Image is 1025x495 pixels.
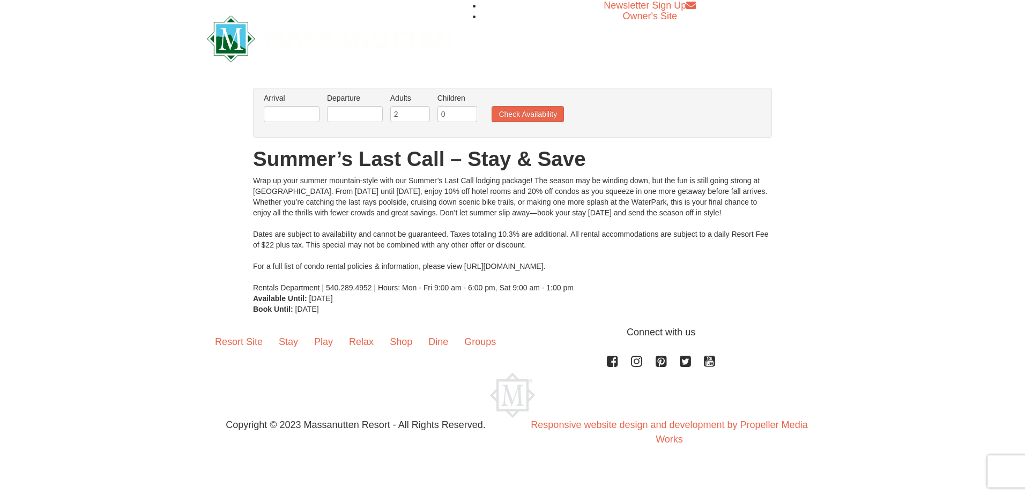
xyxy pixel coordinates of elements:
a: Groups [456,325,504,358]
label: Arrival [264,93,320,103]
img: Massanutten Resort Logo [490,373,535,418]
label: Children [437,93,477,103]
a: Massanutten Resort [207,25,452,50]
a: Resort Site [207,325,271,358]
a: Stay [271,325,306,358]
label: Departure [327,93,383,103]
a: Owner's Site [623,11,677,21]
a: Relax [341,325,382,358]
span: [DATE] [309,294,333,303]
strong: Book Until: [253,305,293,313]
label: Adults [390,93,430,103]
strong: Available Until: [253,294,307,303]
a: Dine [420,325,456,358]
button: Check Availability [492,106,564,122]
a: Responsive website design and development by Propeller Media Works [531,419,807,445]
a: Play [306,325,341,358]
h1: Summer’s Last Call – Stay & Save [253,148,772,170]
span: [DATE] [295,305,319,313]
p: Copyright © 2023 Massanutten Resort - All Rights Reserved. [199,418,512,432]
p: Connect with us [207,325,818,340]
div: Wrap up your summer mountain-style with our Summer’s Last Call lodging package! The season may be... [253,175,772,293]
img: Massanutten Resort Logo [207,16,452,62]
a: Shop [382,325,420,358]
